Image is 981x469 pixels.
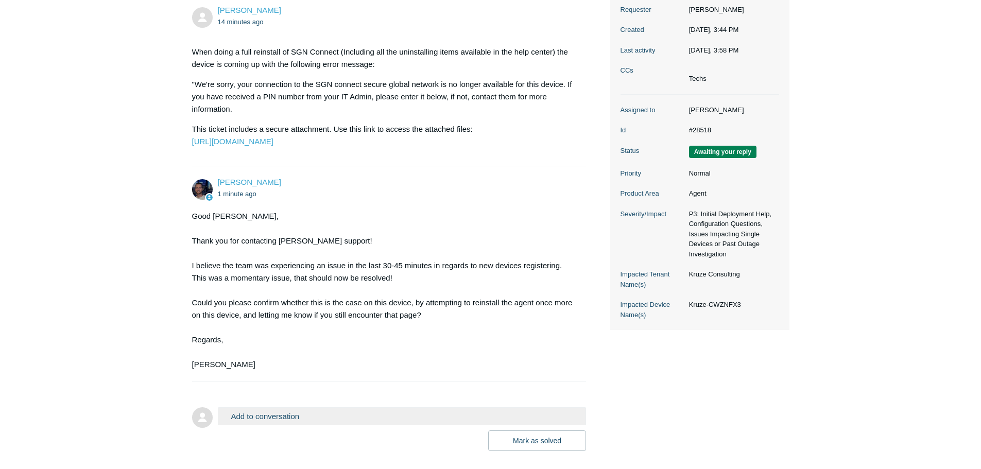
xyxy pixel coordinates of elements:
[218,190,256,198] time: 09/29/2025, 15:58
[689,46,739,54] time: 09/29/2025, 15:58
[192,210,576,371] div: Good [PERSON_NAME], Thank you for contacting [PERSON_NAME] support! I believe the team was experi...
[684,5,779,15] dd: [PERSON_NAME]
[218,18,264,26] time: 09/29/2025, 15:44
[689,74,707,84] li: Techs
[621,65,684,76] dt: CCs
[684,188,779,199] dd: Agent
[684,168,779,179] dd: Normal
[218,178,281,186] a: [PERSON_NAME]
[621,45,684,56] dt: Last activity
[684,125,779,135] dd: #28518
[684,269,779,280] dd: Kruze Consulting
[218,407,587,425] button: Add to conversation
[621,168,684,179] dt: Priority
[684,300,779,310] dd: Kruze-CWZNFX3
[192,137,273,146] a: [URL][DOMAIN_NAME]
[621,269,684,289] dt: Impacted Tenant Name(s)
[218,6,281,14] span: Douglas Menard
[684,209,779,259] dd: P3: Initial Deployment Help, Configuration Questions, Issues Impacting Single Devices or Past Out...
[689,146,756,158] span: We are waiting for you to respond
[621,5,684,15] dt: Requester
[621,25,684,35] dt: Created
[689,26,739,33] time: 09/29/2025, 15:44
[192,46,576,71] p: When doing a full reinstall of SGN Connect (Including all the uninstalling items available in the...
[192,123,576,148] p: This ticket includes a secure attachment. Use this link to access the attached files:
[684,105,779,115] dd: [PERSON_NAME]
[621,188,684,199] dt: Product Area
[621,105,684,115] dt: Assigned to
[621,300,684,320] dt: Impacted Device Name(s)
[218,6,281,14] a: [PERSON_NAME]
[621,125,684,135] dt: Id
[488,430,586,451] button: Mark as solved
[621,146,684,156] dt: Status
[192,78,576,115] p: "We're sorry, your connection to the SGN connect secure global network is no longer available for...
[621,209,684,219] dt: Severity/Impact
[218,178,281,186] span: Connor Davis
